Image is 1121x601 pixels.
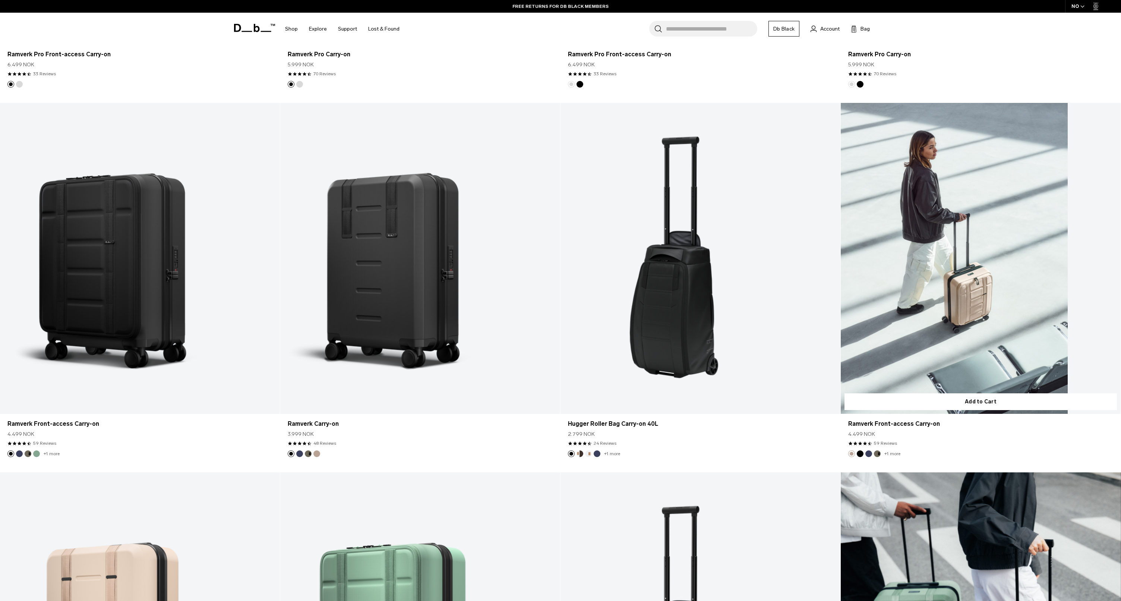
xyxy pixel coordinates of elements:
[604,451,620,456] a: +1 more
[7,61,34,69] span: 6.499 NOK
[857,450,863,457] button: Black Out
[577,81,583,88] button: Black Out
[568,450,575,457] button: Black Out
[280,103,560,414] a: Ramverk Carry-on
[285,16,298,42] a: Shop
[313,440,336,447] a: 48 reviews
[288,430,314,438] span: 3.999 NOK
[16,81,23,88] button: Silver
[874,440,897,447] a: 59 reviews
[577,450,583,457] button: Cappuccino
[848,81,855,88] button: Silver
[568,81,575,88] button: Silver
[309,16,327,42] a: Explore
[280,13,405,45] nav: Main Navigation
[851,24,870,33] button: Bag
[296,81,303,88] button: Silver
[585,450,592,457] button: Oatmilk
[7,50,272,59] a: Ramverk Pro Front-access Carry-on
[368,16,400,42] a: Lost & Found
[811,24,840,33] a: Account
[861,25,870,33] span: Bag
[768,21,799,37] a: Db Black
[16,450,23,457] button: Blue Hour
[338,16,357,42] a: Support
[874,450,881,457] button: Forest Green
[288,61,314,69] span: 5.999 NOK
[44,451,60,456] a: +1 more
[33,450,40,457] button: Green Ray
[560,103,840,414] a: Hugger Roller Bag Carry-on 40L
[568,430,595,438] span: 2.799 NOK
[857,81,863,88] button: Black Out
[296,450,303,457] button: Blue Hour
[568,419,833,428] a: Hugger Roller Bag Carry-on 40L
[305,450,312,457] button: Forest Green
[288,419,553,428] a: Ramverk Carry-on
[874,70,896,77] a: 70 reviews
[288,81,294,88] button: Black Out
[512,3,609,10] a: FREE RETURNS FOR DB BLACK MEMBERS
[594,440,616,447] a: 24 reviews
[313,70,336,77] a: 70 reviews
[33,440,56,447] a: 59 reviews
[7,450,14,457] button: Black Out
[841,103,1121,414] a: Ramverk Front-access Carry-on
[848,450,855,457] button: Fogbow Beige
[848,430,875,438] span: 4.499 NOK
[848,50,1113,59] a: Ramverk Pro Carry-on
[7,430,34,438] span: 4.499 NOK
[313,450,320,457] button: Fogbow Beige
[7,419,272,428] a: Ramverk Front-access Carry-on
[33,70,56,77] a: 33 reviews
[820,25,840,33] span: Account
[594,70,616,77] a: 33 reviews
[594,450,600,457] button: Blue Hour
[848,61,874,69] span: 5.999 NOK
[568,61,595,69] span: 6.499 NOK
[568,50,833,59] a: Ramverk Pro Front-access Carry-on
[7,81,14,88] button: Black Out
[25,450,31,457] button: Forest Green
[848,419,1113,428] a: Ramverk Front-access Carry-on
[884,451,900,456] a: +1 more
[865,450,872,457] button: Blue Hour
[288,50,553,59] a: Ramverk Pro Carry-on
[844,393,1117,410] button: Add to Cart
[288,450,294,457] button: Black Out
